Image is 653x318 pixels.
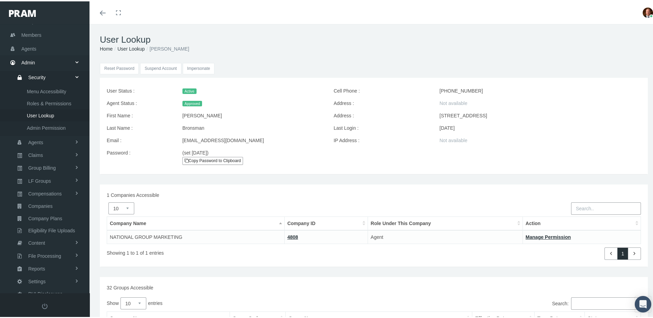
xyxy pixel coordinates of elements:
span: LF Groups [28,174,51,185]
span: Agents [28,135,43,147]
label: Cell Phone : [328,83,434,96]
span: Settings [28,274,46,286]
span: Claims [28,148,43,160]
a: 4808 [287,233,298,238]
label: IP Address : [328,133,434,145]
label: 32 Groups Accessible [107,283,153,290]
span: Not available [440,99,467,105]
th: Company Name: activate to sort column descending [107,215,285,229]
span: Admin [21,55,35,68]
label: Email : [102,133,177,145]
button: Reset Password [100,62,139,73]
label: Show entries [107,296,374,308]
span: Company Plans [28,211,62,223]
div: [DATE] [434,120,646,133]
div: (set [DATE]) [177,145,272,166]
label: Password : [102,145,177,166]
div: Open Intercom Messenger [635,295,651,311]
img: PRAM_20_x_78.png [9,9,36,15]
a: Home [100,45,113,50]
a: Manage Permission [526,233,571,238]
span: Companies [28,199,53,211]
div: 1 Companies Accessible [102,190,646,198]
div: [PHONE_NUMBER] [434,83,646,96]
span: Content [28,236,45,247]
div: [EMAIL_ADDRESS][DOMAIN_NAME] [177,133,328,145]
span: Admin Permission [27,121,66,132]
span: Not available [440,136,467,142]
a: User Lookup [117,45,145,50]
span: User Lookup [27,108,54,120]
span: Members [21,27,41,40]
label: User Status : [102,83,177,96]
button: Suspend Account [140,62,181,73]
span: Approved [182,99,202,105]
select: Showentries [120,296,146,308]
a: Copy Password to Clipboard [182,156,243,163]
li: [PERSON_NAME] [145,44,189,51]
img: S_Profile_Picture_693.jpg [643,6,653,17]
div: [STREET_ADDRESS] [434,108,646,120]
th: Action: activate to sort column ascending [523,215,641,229]
span: Reports [28,262,45,273]
span: Compensations [28,187,62,198]
span: Security [28,70,46,82]
label: First Name : [102,108,177,120]
span: Eligibility File Uploads [28,223,75,235]
div: [PERSON_NAME] [177,108,328,120]
th: Role Under This Company: activate to sort column ascending [368,215,523,229]
input: Search: [571,296,641,308]
span: Roles & Permissions [27,96,71,108]
span: Group Billing [28,161,56,172]
label: Address : [328,96,434,108]
span: Agents [21,41,36,54]
td: Agent [368,229,523,243]
input: Impersonate [183,62,215,73]
td: NATIONAL GROUP MARKETING [107,229,285,243]
label: Last Name : [102,120,177,133]
label: Search: [374,296,641,308]
label: Address : [328,108,434,120]
div: Bronsman [177,120,328,133]
input: Search.. [571,201,641,213]
span: PHI Disclosures [28,287,63,298]
span: Menu Accessibility [27,84,66,96]
a: 1 [617,246,628,258]
h1: User Lookup [100,33,648,44]
span: File Processing [28,249,61,261]
label: Last Login : [328,120,434,133]
th: Company ID: activate to sort column ascending [284,215,368,229]
label: Agent Status : [102,96,177,108]
span: Active [182,87,197,93]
